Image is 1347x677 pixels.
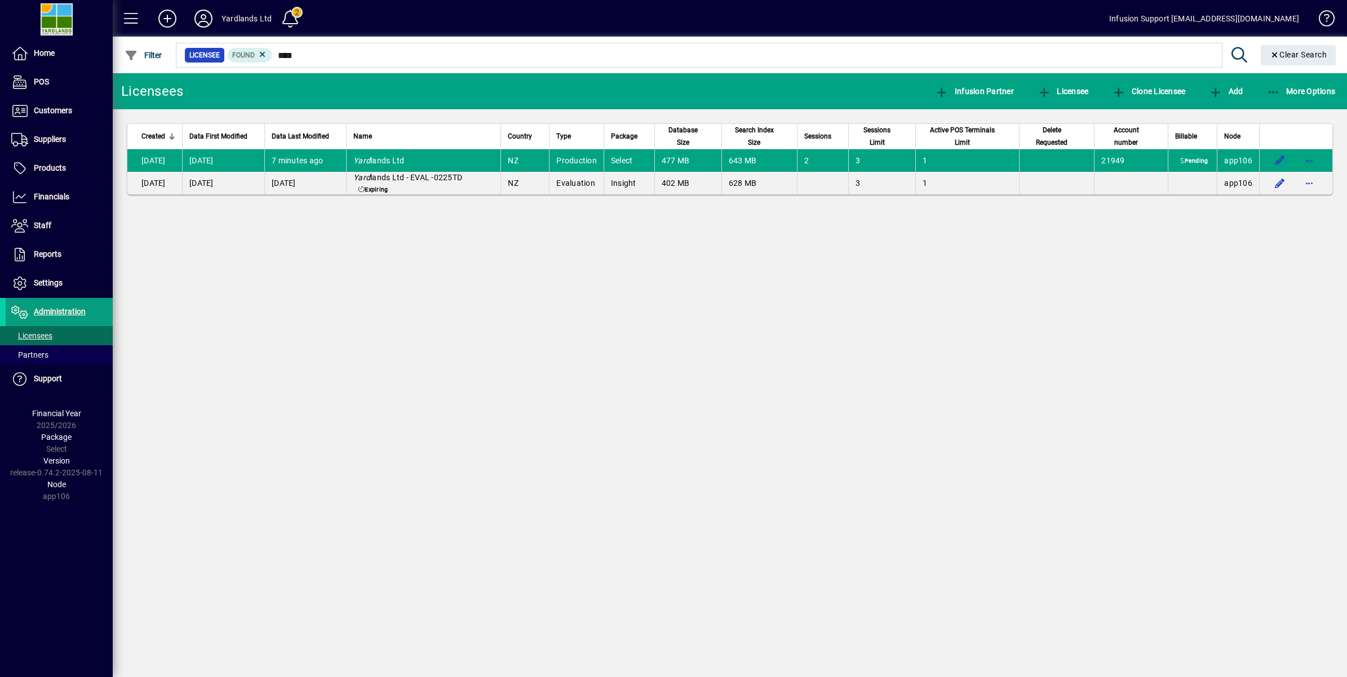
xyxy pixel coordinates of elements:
[6,240,113,269] a: Reports
[804,130,831,142] span: Sessions
[141,130,165,142] span: Created
[1270,50,1327,59] span: Clear Search
[1035,81,1092,101] button: Licensee
[611,130,648,142] div: Package
[34,374,62,383] span: Support
[804,130,841,142] div: Sessions
[721,172,797,194] td: 628 MB
[549,149,604,172] td: Production
[353,156,370,165] em: Yard
[11,350,48,359] span: Partners
[41,433,72,442] span: Package
[34,192,69,201] span: Financials
[6,97,113,125] a: Customers
[611,130,637,142] span: Package
[500,149,549,172] td: NZ
[122,45,165,65] button: Filter
[932,81,1017,101] button: Infusion Partner
[915,172,1019,194] td: 1
[32,409,81,418] span: Financial Year
[1175,130,1197,142] span: Billable
[1300,174,1318,192] button: More options
[182,149,264,172] td: [DATE]
[662,124,715,149] div: Database Size
[935,87,1014,96] span: Infusion Partner
[915,149,1019,172] td: 1
[264,149,346,172] td: 7 minutes ago
[34,135,66,144] span: Suppliers
[127,172,182,194] td: [DATE]
[729,124,780,149] span: Search Index Size
[1026,124,1077,149] span: Delete Requested
[353,130,372,142] span: Name
[34,250,61,259] span: Reports
[6,326,113,345] a: Licensees
[848,172,916,194] td: 3
[356,185,391,194] span: Expiring
[6,212,113,240] a: Staff
[1271,174,1289,192] button: Edit
[797,149,848,172] td: 2
[604,172,654,194] td: Insight
[182,172,264,194] td: [DATE]
[556,130,571,142] span: Type
[353,173,370,182] em: Yard
[272,130,339,142] div: Data Last Modified
[654,149,721,172] td: 477 MB
[221,10,272,28] div: Yardlands Ltd
[1101,124,1161,149] div: Account number
[6,126,113,154] a: Suppliers
[1038,87,1089,96] span: Licensee
[508,130,532,142] span: Country
[721,149,797,172] td: 643 MB
[34,278,63,287] span: Settings
[189,130,247,142] span: Data First Modified
[1026,124,1087,149] div: Delete Requested
[127,149,182,172] td: [DATE]
[1310,2,1333,39] a: Knowledge Base
[141,130,175,142] div: Created
[272,130,329,142] span: Data Last Modified
[549,172,604,194] td: Evaluation
[34,77,49,86] span: POS
[1271,152,1289,170] button: Edit
[228,48,272,63] mat-chip: Found Status: Found
[149,8,185,29] button: Add
[923,124,1002,149] span: Active POS Terminals Limit
[185,8,221,29] button: Profile
[1264,81,1339,101] button: More Options
[6,68,113,96] a: POS
[47,480,66,489] span: Node
[34,48,55,57] span: Home
[1267,87,1336,96] span: More Options
[11,331,52,340] span: Licensees
[121,82,183,100] div: Licensees
[1178,157,1210,166] span: Pending
[508,130,542,142] div: Country
[1224,130,1252,142] div: Node
[6,183,113,211] a: Financials
[189,130,258,142] div: Data First Modified
[1224,130,1240,142] span: Node
[856,124,899,149] span: Sessions Limit
[556,130,597,142] div: Type
[125,51,162,60] span: Filter
[43,456,70,465] span: Version
[1094,149,1168,172] td: 21949
[662,124,704,149] span: Database Size
[353,173,462,182] span: lands Ltd - EVAL -0225TD
[6,154,113,182] a: Products
[1224,179,1252,188] span: app106.prod.infusionbusinesssoftware.com
[654,172,721,194] td: 402 MB
[856,124,909,149] div: Sessions Limit
[1101,124,1151,149] span: Account number
[1261,45,1336,65] button: Clear
[1206,81,1246,101] button: Add
[1175,130,1210,142] div: Billable
[6,345,113,364] a: Partners
[6,39,113,68] a: Home
[729,124,790,149] div: Search Index Size
[1109,10,1299,28] div: Infusion Support [EMAIL_ADDRESS][DOMAIN_NAME]
[500,172,549,194] td: NZ
[353,130,494,142] div: Name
